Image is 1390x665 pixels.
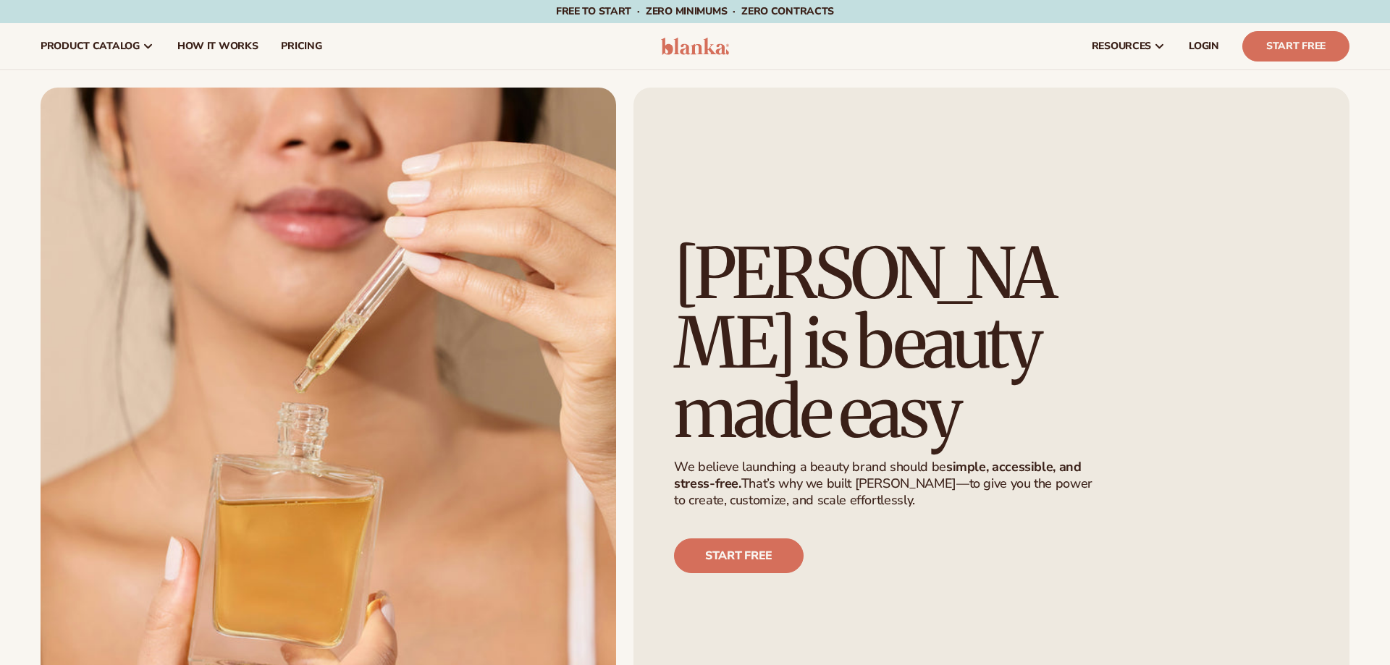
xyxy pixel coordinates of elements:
a: How It Works [166,23,270,69]
a: Start free [674,538,804,573]
a: pricing [269,23,333,69]
h1: [PERSON_NAME] is beauty made easy [674,239,1114,447]
span: Free to start · ZERO minimums · ZERO contracts [556,4,834,18]
p: We believe launching a beauty brand should be That’s why we built [PERSON_NAME]—to give you the p... [674,459,1105,509]
a: resources [1080,23,1177,69]
span: product catalog [41,41,140,52]
span: LOGIN [1189,41,1219,52]
span: pricing [281,41,321,52]
a: Start Free [1242,31,1349,62]
a: product catalog [29,23,166,69]
img: logo [661,38,730,55]
a: LOGIN [1177,23,1231,69]
span: resources [1092,41,1151,52]
span: How It Works [177,41,258,52]
strong: simple, accessible, and stress-free. [674,458,1082,492]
